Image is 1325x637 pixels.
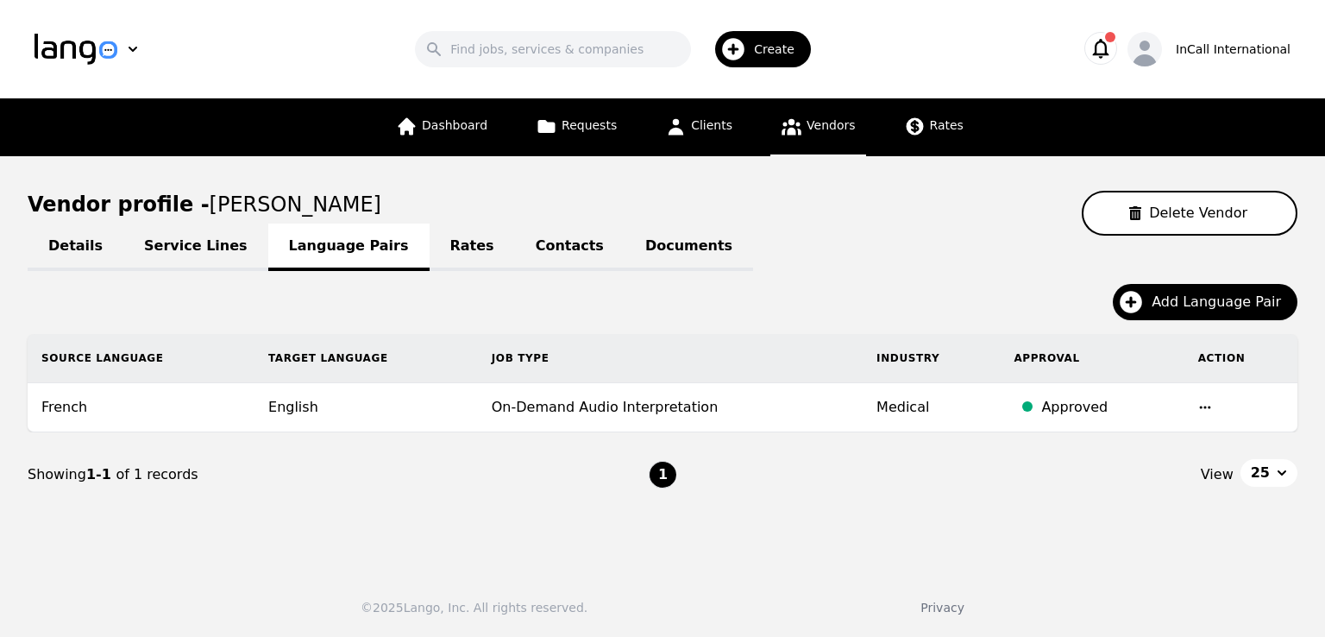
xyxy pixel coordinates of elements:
[1041,397,1170,418] div: Approved
[35,34,117,65] img: Logo
[1176,41,1290,58] div: InCall International
[807,118,855,132] span: Vendors
[386,98,498,156] a: Dashboard
[28,432,1297,517] nav: Page navigation
[1184,334,1297,383] th: Action
[28,383,254,432] td: French
[691,118,732,132] span: Clients
[1152,292,1293,312] span: Add Language Pair
[1251,463,1270,483] span: 25
[1113,284,1297,320] button: Add Language Pair
[525,98,627,156] a: Requests
[210,192,381,217] span: [PERSON_NAME]
[515,224,625,271] a: Contacts
[655,98,743,156] a: Clients
[625,224,753,271] a: Documents
[28,192,381,217] h1: Vendor profile -
[422,118,487,132] span: Dashboard
[478,334,863,383] th: Job Type
[28,464,649,485] div: Showing of 1 records
[478,383,863,432] td: On-Demand Audio Interpretation
[1201,464,1234,485] span: View
[920,601,964,615] a: Privacy
[123,224,268,271] a: Service Lines
[86,466,116,482] span: 1-1
[415,31,691,67] input: Find jobs, services & companies
[28,224,123,271] a: Details
[1127,32,1290,66] button: InCall International
[28,334,254,383] th: Source Language
[254,334,478,383] th: Target Language
[562,118,617,132] span: Requests
[894,98,974,156] a: Rates
[1082,191,1297,236] button: Delete Vendor
[691,24,821,74] button: Create
[754,41,807,58] span: Create
[1000,334,1184,383] th: Approval
[863,383,1000,432] td: Medical
[361,599,587,616] div: © 2025 Lango, Inc. All rights reserved.
[863,334,1000,383] th: Industry
[254,383,478,432] td: English
[770,98,865,156] a: Vendors
[430,224,515,271] a: Rates
[1240,459,1297,487] button: 25
[930,118,964,132] span: Rates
